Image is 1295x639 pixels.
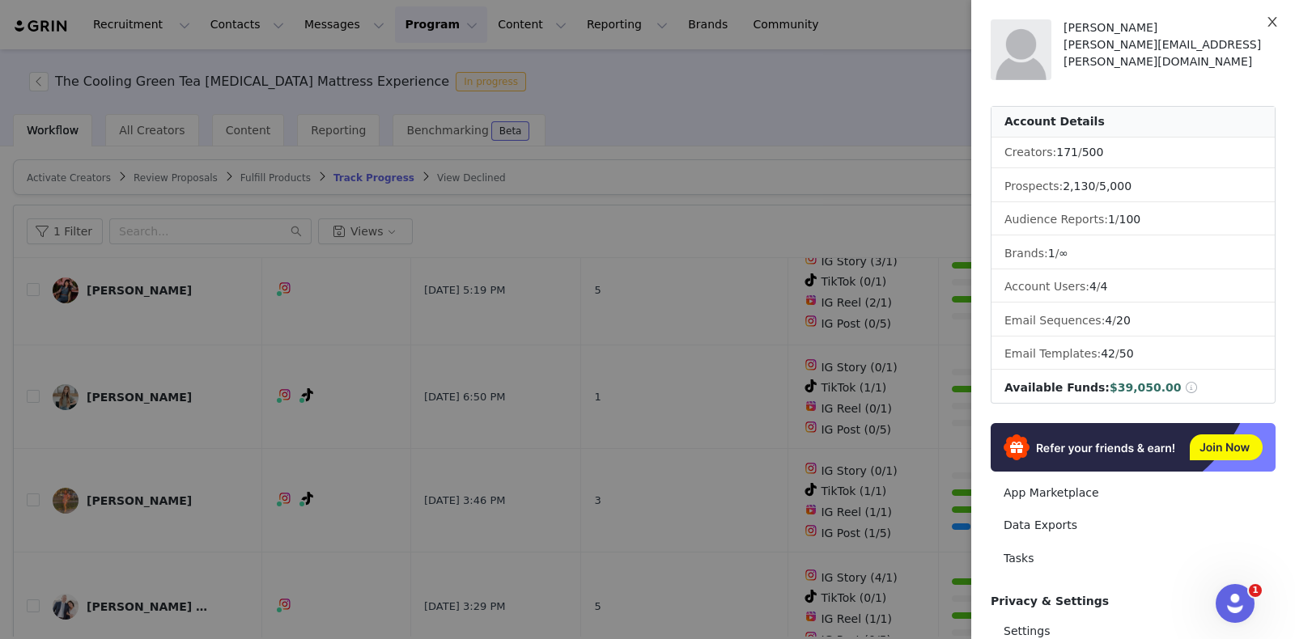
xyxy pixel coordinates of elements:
[1056,146,1103,159] span: /
[1108,213,1115,226] span: 1
[991,138,1275,168] li: Creators:
[991,478,1276,508] a: App Marketplace
[1099,180,1132,193] span: 5,000
[991,595,1109,607] span: Privacy & Settings
[1064,36,1276,70] div: [PERSON_NAME][EMAIL_ADDRESS][PERSON_NAME][DOMAIN_NAME]
[991,171,1275,202] li: Prospects:
[1089,280,1097,293] span: 4
[1101,347,1115,360] span: 42
[1004,381,1110,394] span: Available Funds:
[1056,146,1078,159] span: 171
[1119,213,1141,226] span: 100
[1110,381,1182,394] span: $39,050.00
[1082,146,1104,159] span: 500
[1116,314,1131,327] span: 20
[991,205,1275,235] li: Audience Reports: /
[1101,280,1108,293] span: 4
[1063,180,1095,193] span: 2,130
[991,19,1051,80] img: placeholder-profile.jpg
[1048,247,1068,260] span: /
[991,239,1275,269] li: Brands:
[991,306,1275,336] li: Email Sequences:
[991,339,1275,370] li: Email Templates:
[1105,314,1130,327] span: /
[1059,247,1068,260] span: ∞
[991,107,1275,138] div: Account Details
[1216,584,1255,623] iframe: Intercom live chat
[1063,180,1132,193] span: /
[991,510,1276,540] a: Data Exports
[991,423,1276,472] img: Refer & Earn
[1064,19,1276,36] div: [PERSON_NAME]
[1249,584,1262,597] span: 1
[1101,347,1133,360] span: /
[1266,15,1279,28] i: icon: close
[1048,247,1055,260] span: 1
[1089,280,1108,293] span: /
[1119,347,1134,360] span: 50
[991,272,1275,303] li: Account Users:
[991,544,1276,573] a: Tasks
[1105,314,1112,327] span: 4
